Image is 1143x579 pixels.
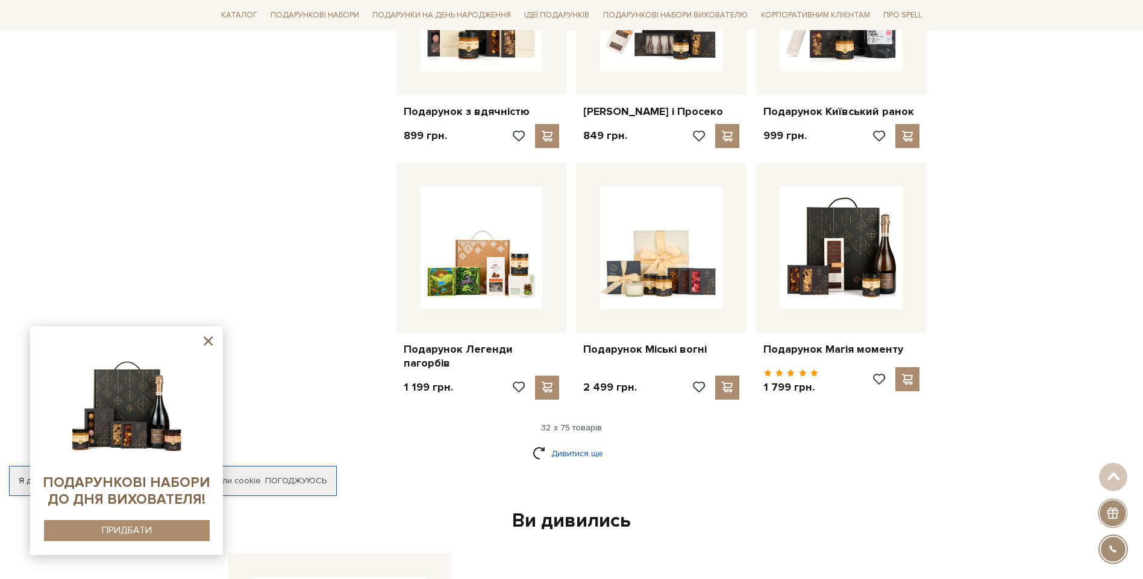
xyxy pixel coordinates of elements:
[598,5,753,25] a: Подарункові набори вихователю
[216,6,262,25] a: Каталог
[878,6,927,25] a: Про Spell
[206,475,261,486] a: файли cookie
[224,509,920,534] div: Ви дивились
[404,129,447,143] p: 899 грн.
[533,443,611,464] a: Дивитися ще
[756,5,875,25] a: Корпоративним клієнтам
[404,342,560,371] a: Подарунок Легенди пагорбів
[763,342,919,356] a: Подарунок Магія моменту
[583,105,739,119] a: [PERSON_NAME] і Просеко
[265,475,327,486] a: Погоджуюсь
[583,342,739,356] a: Подарунок Міські вогні
[10,475,336,486] div: Я дозволяю [DOMAIN_NAME] використовувати
[368,6,516,25] a: Подарунки на День народження
[404,105,560,119] a: Подарунок з вдячністю
[763,380,818,394] p: 1 799 грн.
[266,6,364,25] a: Подарункові набори
[404,380,453,394] p: 1 199 грн.
[763,105,919,119] a: Подарунок Київський ранок
[583,129,627,143] p: 849 грн.
[763,129,807,143] p: 999 грн.
[211,423,932,433] div: 32 з 75 товарів
[519,6,594,25] a: Ідеї подарунків
[583,380,637,394] p: 2 499 грн.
